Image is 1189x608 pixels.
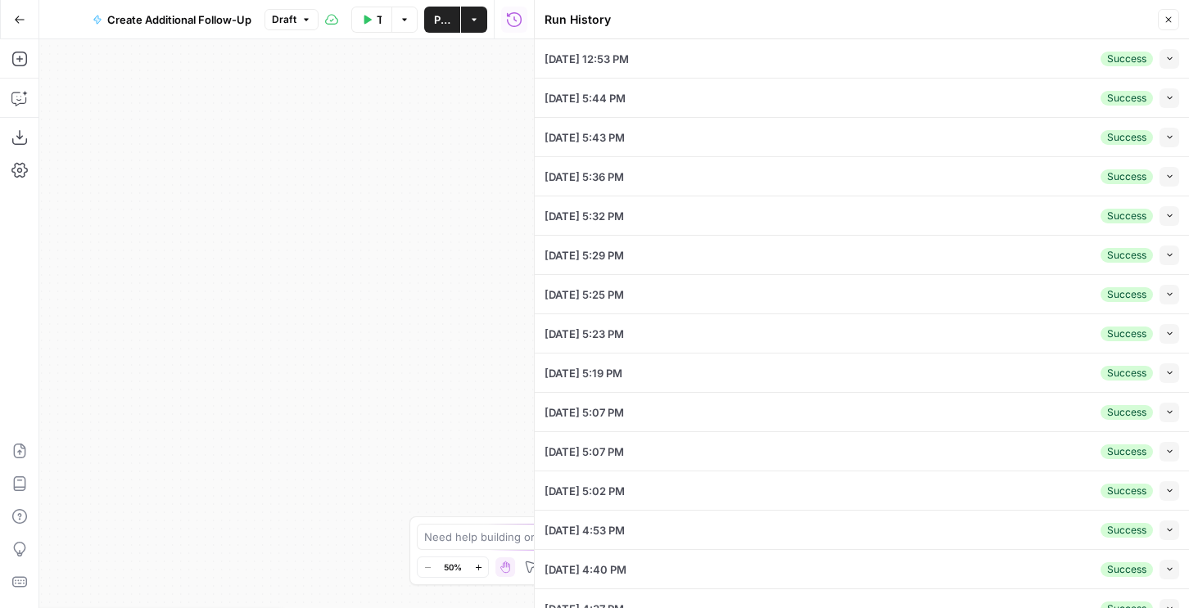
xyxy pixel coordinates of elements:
[545,404,624,421] span: [DATE] 5:07 PM
[1101,169,1153,184] div: Success
[545,247,624,263] span: [DATE] 5:29 PM
[1101,287,1153,302] div: Success
[545,51,629,67] span: [DATE] 12:53 PM
[1101,248,1153,263] div: Success
[1101,52,1153,66] div: Success
[424,7,460,33] button: Publish
[434,11,450,28] span: Publish
[1101,366,1153,381] div: Success
[545,444,624,460] span: [DATE] 5:07 PM
[264,9,319,30] button: Draft
[1101,91,1153,106] div: Success
[1101,209,1153,223] div: Success
[545,483,625,499] span: [DATE] 5:02 PM
[1101,405,1153,420] div: Success
[83,7,261,33] button: Create Additional Follow-Up
[545,169,624,185] span: [DATE] 5:36 PM
[545,561,626,578] span: [DATE] 4:40 PM
[377,11,382,28] span: Test Workflow
[1101,130,1153,145] div: Success
[1101,562,1153,577] div: Success
[545,208,624,224] span: [DATE] 5:32 PM
[545,129,625,146] span: [DATE] 5:43 PM
[444,561,462,574] span: 50%
[1101,444,1153,459] div: Success
[272,12,296,27] span: Draft
[1101,327,1153,341] div: Success
[545,522,625,538] span: [DATE] 4:53 PM
[107,11,251,28] span: Create Additional Follow-Up
[545,365,622,381] span: [DATE] 5:19 PM
[351,7,391,33] button: Test Workflow
[545,326,624,342] span: [DATE] 5:23 PM
[545,286,624,303] span: [DATE] 5:25 PM
[545,90,626,106] span: [DATE] 5:44 PM
[1101,484,1153,498] div: Success
[1101,523,1153,538] div: Success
